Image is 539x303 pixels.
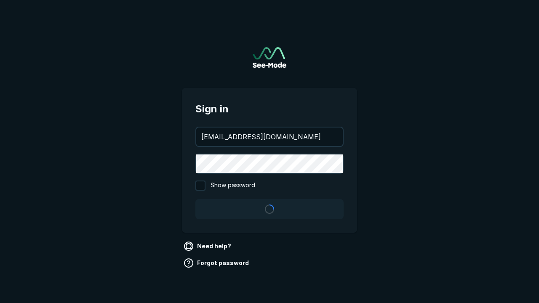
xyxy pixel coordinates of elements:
span: Sign in [195,101,344,117]
a: Forgot password [182,256,252,270]
a: Go to sign in [253,47,286,68]
span: Show password [211,181,255,191]
a: Need help? [182,239,235,253]
input: your@email.com [196,128,343,146]
img: See-Mode Logo [253,47,286,68]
